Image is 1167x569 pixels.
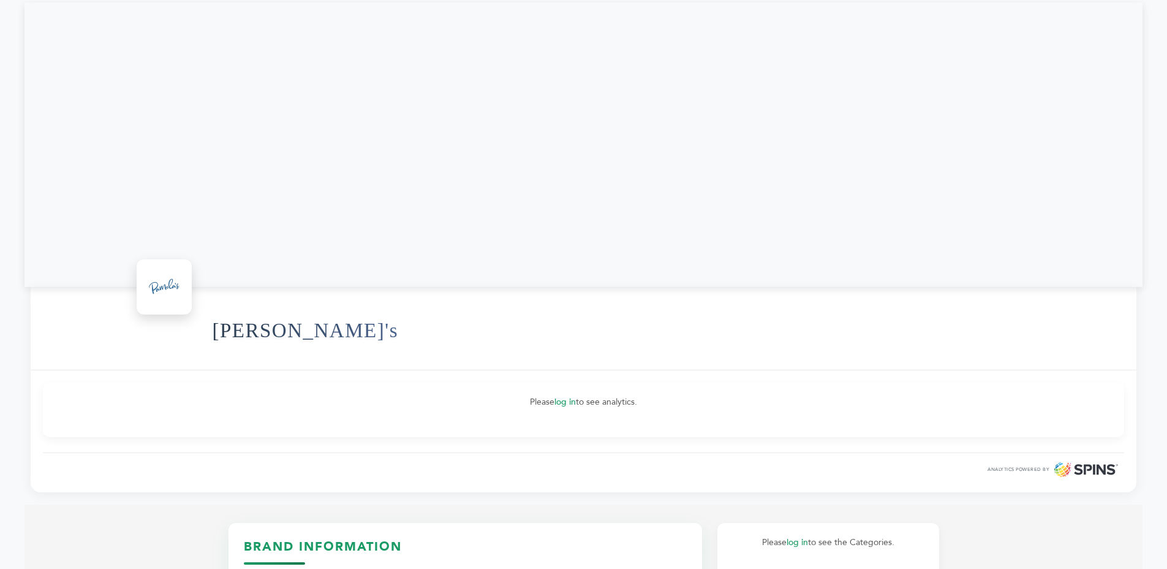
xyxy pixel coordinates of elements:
[1054,462,1118,477] img: SPINS
[730,535,927,550] p: Please to see the Categories.
[244,538,687,565] h3: Brand Information
[554,396,576,408] a: log in
[787,537,808,548] a: log in
[213,300,398,361] h1: [PERSON_NAME]'s
[140,262,189,311] img: Pamela's Logo
[988,466,1049,473] span: ANALYTICS POWERED BY
[55,395,1112,410] p: Please to see analytics.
